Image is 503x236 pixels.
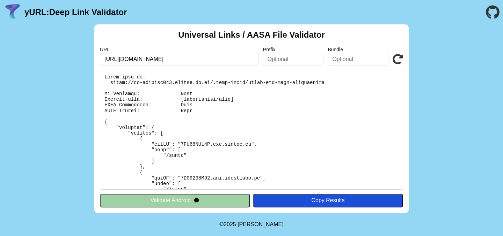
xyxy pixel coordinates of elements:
label: Prefix [263,47,324,52]
label: Bundle [328,47,388,52]
input: Optional [263,53,324,66]
a: yURL:Deep Link Validator [24,7,127,17]
button: Copy Results [253,194,403,207]
img: yURL Logo [3,3,22,21]
footer: © [219,213,283,236]
div: Copy Results [256,197,400,204]
input: Optional [328,53,388,66]
input: Required [100,53,259,66]
a: Michael Ibragimchayev's Personal Site [238,221,284,227]
button: Validate Android [100,194,250,207]
pre: Lorem ipsu do: sitam://co-adipisc043.elitse.do.ei/.temp-incid/utlab-etd-magn-aliquaenima Mi Venia... [100,70,403,190]
span: 2025 [224,221,236,227]
img: droidIcon.svg [194,197,199,203]
h2: Universal Links / AASA File Validator [178,30,325,40]
label: URL [100,47,259,52]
